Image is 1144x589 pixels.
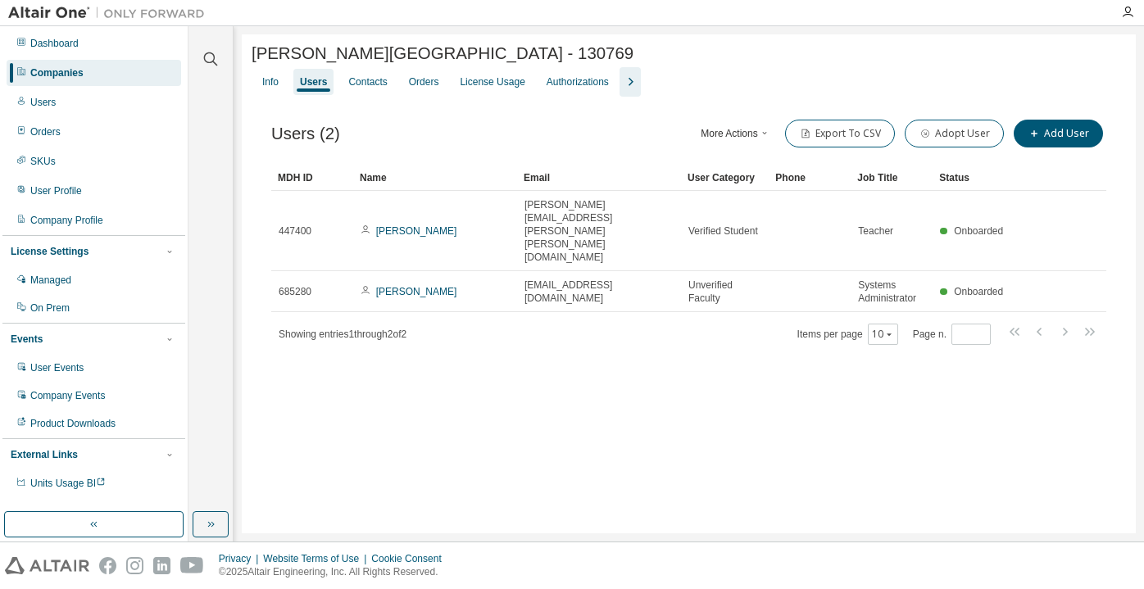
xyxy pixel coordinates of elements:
button: More Actions [697,120,775,147]
div: Name [360,165,511,191]
div: Orders [409,75,439,88]
div: License Usage [460,75,524,88]
span: Teacher [858,224,893,238]
div: Orders [30,125,61,138]
div: Companies [30,66,84,79]
img: facebook.svg [99,557,116,574]
div: License Settings [11,245,89,258]
div: SKUs [30,155,56,168]
span: 685280 [279,285,311,298]
div: Info [262,75,279,88]
img: linkedin.svg [153,557,170,574]
div: Email [524,165,674,191]
img: youtube.svg [180,557,204,574]
div: Events [11,333,43,346]
span: 447400 [279,224,311,238]
div: Company Events [30,389,105,402]
span: Unverified Faculty [688,279,761,305]
div: Website Terms of Use [263,552,371,565]
div: Cookie Consent [371,552,451,565]
div: Job Title [857,165,926,191]
div: User Profile [30,184,82,197]
button: Adopt User [905,120,1004,147]
div: Users [300,75,327,88]
div: Managed [30,274,71,287]
div: User Events [30,361,84,374]
img: Altair One [8,5,213,21]
span: Onboarded [954,225,1003,237]
span: Onboarded [954,286,1003,297]
span: [PERSON_NAME][EMAIL_ADDRESS][PERSON_NAME][PERSON_NAME][DOMAIN_NAME] [524,198,674,264]
div: Dashboard [30,37,79,50]
div: Company Profile [30,214,103,227]
span: Page n. [913,324,991,345]
span: Systems Administrator [858,279,925,305]
span: Showing entries 1 through 2 of 2 [279,328,406,340]
div: User Category [688,165,762,191]
div: Privacy [219,552,263,565]
div: Phone [775,165,844,191]
div: Product Downloads [30,417,116,430]
a: [PERSON_NAME] [376,225,457,237]
span: Units Usage BI [30,478,106,489]
div: Contacts [348,75,387,88]
div: MDH ID [278,165,347,191]
span: Verified Student [688,224,758,238]
img: altair_logo.svg [5,557,89,574]
a: [PERSON_NAME] [376,286,457,297]
div: Authorizations [547,75,609,88]
div: Status [939,165,1008,191]
span: Items per page [797,324,898,345]
p: © 2025 Altair Engineering, Inc. All Rights Reserved. [219,565,452,579]
span: Users (2) [271,125,340,143]
button: Export To CSV [785,120,895,147]
div: On Prem [30,301,70,315]
button: Add User [1014,120,1103,147]
span: [EMAIL_ADDRESS][DOMAIN_NAME] [524,279,674,305]
div: Users [30,96,56,109]
div: External Links [11,448,78,461]
button: 10 [872,328,894,341]
span: [PERSON_NAME][GEOGRAPHIC_DATA] - 130769 [252,44,633,63]
img: instagram.svg [126,557,143,574]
